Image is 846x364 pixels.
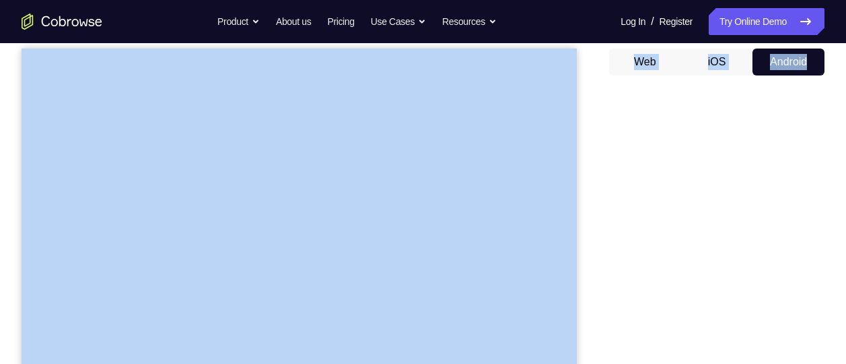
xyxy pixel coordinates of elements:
[621,8,645,35] a: Log In
[371,8,426,35] button: Use Cases
[651,13,654,30] span: /
[660,8,693,35] a: Register
[217,8,260,35] button: Product
[609,49,681,75] button: Web
[276,8,311,35] a: About us
[709,8,824,35] a: Try Online Demo
[327,8,354,35] a: Pricing
[22,13,102,30] a: Go to the home page
[752,49,824,75] button: Android
[442,8,497,35] button: Resources
[681,49,753,75] button: iOS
